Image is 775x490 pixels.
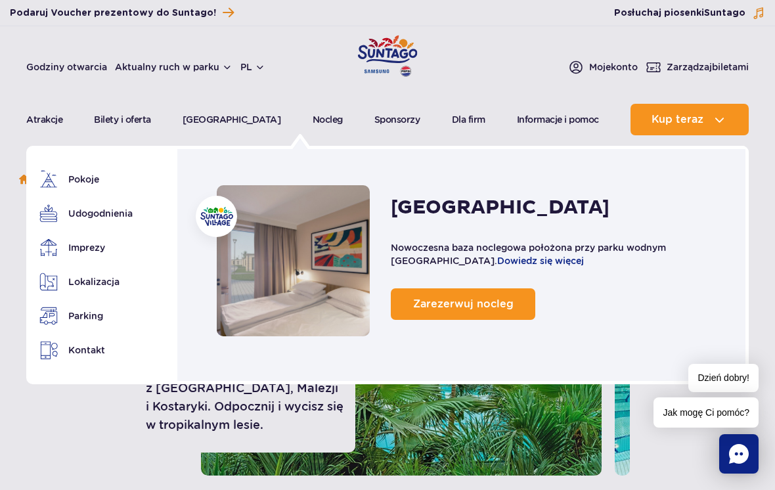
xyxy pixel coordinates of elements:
a: Imprezy [39,238,135,257]
a: Zarządzajbiletami [646,59,749,75]
a: Lokalizacja [39,273,135,291]
a: Parking [39,307,135,325]
span: Kup teraz [652,114,703,125]
a: Nocleg [313,104,343,135]
a: Sponsorzy [374,104,420,135]
span: Zarezerwuj nocleg [413,298,514,310]
a: Godziny otwarcia [26,60,107,74]
a: Dla firm [452,104,485,135]
a: Pokoje [39,170,135,189]
div: Chat [719,434,759,474]
a: Mojekonto [568,59,638,75]
button: Kup teraz [631,104,749,135]
a: Bilety i oferta [94,104,151,135]
a: Zarezerwuj nocleg [391,288,535,320]
a: Udogodnienia [39,204,135,223]
a: Atrakcje [26,104,62,135]
span: Zarządzaj biletami [667,60,749,74]
a: [GEOGRAPHIC_DATA] [183,104,281,135]
a: Informacje i pomoc [517,104,599,135]
img: Suntago [200,207,233,226]
p: Nowoczesna baza noclegowa położona przy parku wodnym [GEOGRAPHIC_DATA]. [391,241,706,267]
a: Kontakt [39,341,135,360]
span: Jak mogę Ci pomóc? [653,397,759,428]
a: Dowiedz się więcej [497,256,584,266]
h2: [GEOGRAPHIC_DATA] [391,195,609,220]
button: Aktualny ruch w parku [115,62,232,72]
a: Nocleg [217,185,370,336]
span: Dzień dobry! [688,364,759,392]
button: pl [240,60,265,74]
span: Moje konto [589,60,638,74]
